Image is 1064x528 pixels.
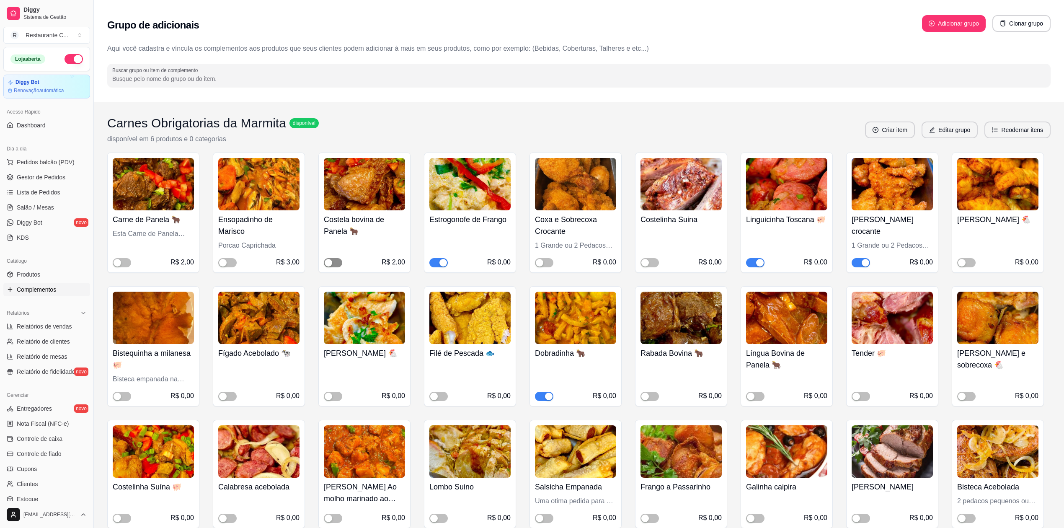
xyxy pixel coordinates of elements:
[535,425,616,478] img: product-image
[3,447,90,461] a: Controle de fiado
[3,417,90,430] a: Nota Fiscal (NFC-e)
[17,419,69,428] span: Nota Fiscal (NFC-e)
[113,292,194,344] img: product-image
[218,292,300,344] img: product-image
[909,513,933,523] div: R$ 0,00
[218,158,300,210] img: product-image
[957,214,1038,225] h4: [PERSON_NAME] 🐔
[593,513,616,523] div: R$ 0,00
[1015,257,1038,267] div: R$ 0,00
[3,388,90,402] div: Gerenciar
[487,391,511,401] div: R$ 0,00
[429,425,511,478] img: product-image
[746,347,827,371] h4: Língua Bovina de Panela 🐂
[698,391,722,401] div: R$ 0,00
[3,105,90,119] div: Acesso Rápido
[957,292,1038,344] img: product-image
[873,127,878,133] span: plus-circle
[3,335,90,348] a: Relatório de clientes
[17,285,56,294] span: Complementos
[107,18,199,32] h2: Grupo de adicionais
[852,347,933,359] h4: Tender 🐖
[3,142,90,155] div: Dia a dia
[26,31,68,39] div: Restaurante C ...
[929,127,935,133] span: edit
[170,257,194,267] div: R$ 2,00
[17,233,29,242] span: KDS
[324,214,405,237] h4: Costela bovina de Panela 🐂
[429,347,511,359] h4: Filé de Pescada 🐟
[23,511,77,518] span: [EMAIL_ADDRESS][DOMAIN_NAME]
[17,368,75,376] span: Relatório de fidelidade
[3,505,90,525] button: [EMAIL_ADDRESS][DOMAIN_NAME]
[170,391,194,401] div: R$ 0,00
[17,173,65,181] span: Gestor de Pedidos
[852,481,933,493] h4: [PERSON_NAME]
[3,462,90,476] a: Cupons
[3,186,90,199] a: Lista de Pedidos
[382,391,405,401] div: R$ 0,00
[218,425,300,478] img: product-image
[17,480,38,488] span: Clientes
[698,513,722,523] div: R$ 0,00
[218,481,300,493] h4: Calabresa acebolada
[852,292,933,344] img: product-image
[3,320,90,333] a: Relatórios de vendas
[113,374,194,384] div: Bisteca empanada na Panko
[15,79,39,85] article: Diggy Bot
[276,513,300,523] div: R$ 0,00
[746,214,827,225] h4: Linguicinha Toscana 🐖
[218,241,300,251] div: Porcao Caprichada
[992,127,998,133] span: ordered-list
[487,513,511,523] div: R$ 0,00
[1015,513,1038,523] div: R$ 0,00
[324,347,405,359] h4: [PERSON_NAME] 🐔
[593,257,616,267] div: R$ 0,00
[7,310,29,316] span: Relatórios
[3,155,90,169] button: Pedidos balcão (PDV)
[112,75,1046,83] input: Buscar grupo ou item de complemento
[3,492,90,506] a: Estoque
[429,158,511,210] img: product-image
[17,203,54,212] span: Salão / Mesas
[276,391,300,401] div: R$ 0,00
[218,347,300,359] h4: Fígado Acebolado 🐄
[929,21,935,26] span: plus-circle
[865,122,915,138] button: plus-circleCriar item
[3,432,90,445] a: Controle de caixa
[113,481,194,493] h4: Costelinha Suína 🐖
[113,158,194,210] img: product-image
[535,292,616,344] img: product-image
[487,257,511,267] div: R$ 0,00
[113,425,194,478] img: product-image
[984,122,1051,138] button: ordered-listReodernar itens
[535,347,616,359] h4: Dobradinha 🐂
[17,495,38,503] span: Estoque
[107,44,1051,54] p: Aqui você cadastra e víncula os complementos aos produtos que seus clientes podem adicionar à mai...
[957,425,1038,478] img: product-image
[909,391,933,401] div: R$ 0,00
[640,425,722,478] img: product-image
[3,201,90,214] a: Salão / Mesas
[957,496,1038,506] div: 2 pedacos pequenos ou um grande
[804,391,827,401] div: R$ 0,00
[852,425,933,478] img: product-image
[957,158,1038,210] img: product-image
[852,158,933,210] img: product-image
[3,477,90,491] a: Clientes
[429,481,511,493] h4: Lombo Suino
[23,6,87,14] span: Diggy
[10,54,45,64] div: Loja aberta
[746,158,827,210] img: product-image
[640,214,722,225] h4: Costelinha Suina
[107,134,319,144] p: disponível em 6 produtos e 0 categorias
[992,15,1051,32] button: copyClonar grupo
[276,257,300,267] div: R$ 3,00
[17,450,62,458] span: Controle de fiado
[324,481,405,505] h4: [PERSON_NAME] Ao molho marinado ao vinho tinto 🐖
[14,87,64,94] article: Renovação automática
[17,352,67,361] span: Relatório de mesas
[17,270,40,279] span: Produtos
[17,435,62,443] span: Controle de caixa
[640,292,722,344] img: product-image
